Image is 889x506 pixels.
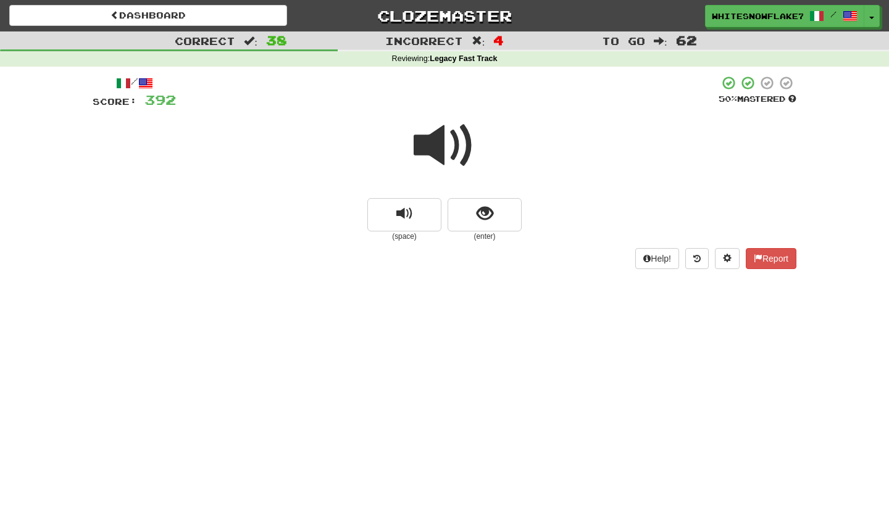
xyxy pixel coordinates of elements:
[93,96,137,107] span: Score:
[719,94,737,104] span: 50 %
[93,75,176,91] div: /
[493,33,504,48] span: 4
[602,35,645,47] span: To go
[367,198,441,231] button: replay audio
[830,10,837,19] span: /
[719,94,796,105] div: Mastered
[306,5,583,27] a: Clozemaster
[654,36,667,46] span: :
[685,248,709,269] button: Round history (alt+y)
[746,248,796,269] button: Report
[635,248,679,269] button: Help!
[244,36,257,46] span: :
[712,10,803,22] span: WhiteSnowflake7864
[472,36,485,46] span: :
[9,5,287,26] a: Dashboard
[144,92,176,107] span: 392
[266,33,287,48] span: 38
[175,35,235,47] span: Correct
[430,54,497,63] strong: Legacy Fast Track
[448,198,522,231] button: show sentence
[367,231,441,242] small: (space)
[385,35,463,47] span: Incorrect
[676,33,697,48] span: 62
[448,231,522,242] small: (enter)
[705,5,864,27] a: WhiteSnowflake7864 /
